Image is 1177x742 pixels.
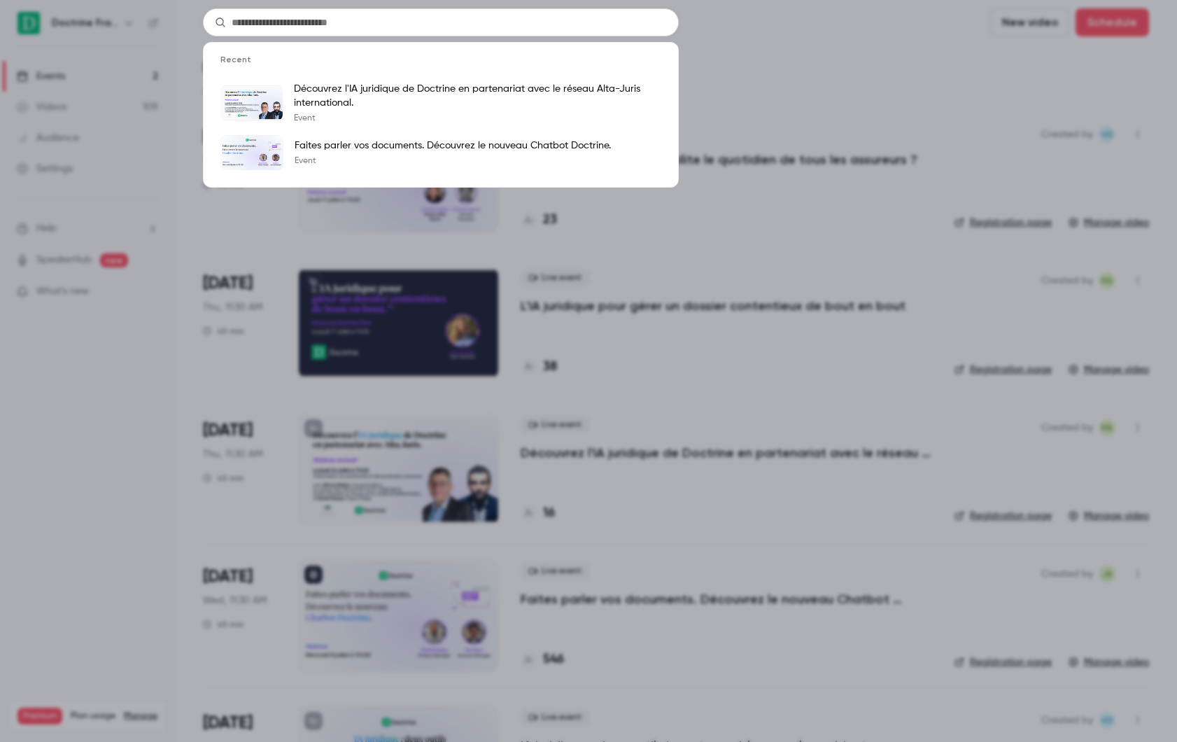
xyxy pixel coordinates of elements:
p: Faites parler vos documents. Découvrez le nouveau Chatbot Doctrine. [295,139,611,153]
p: Event [294,113,661,124]
p: Découvrez l'IA juridique de Doctrine en partenariat avec le réseau Alta-Juris international. [294,82,661,110]
p: Event [295,155,611,167]
li: Recent [204,54,678,76]
img: Faites parler vos documents. Découvrez le nouveau Chatbot Doctrine. [220,135,283,170]
img: Découvrez l'IA juridique de Doctrine en partenariat avec le réseau Alta-Juris international. [220,85,283,120]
